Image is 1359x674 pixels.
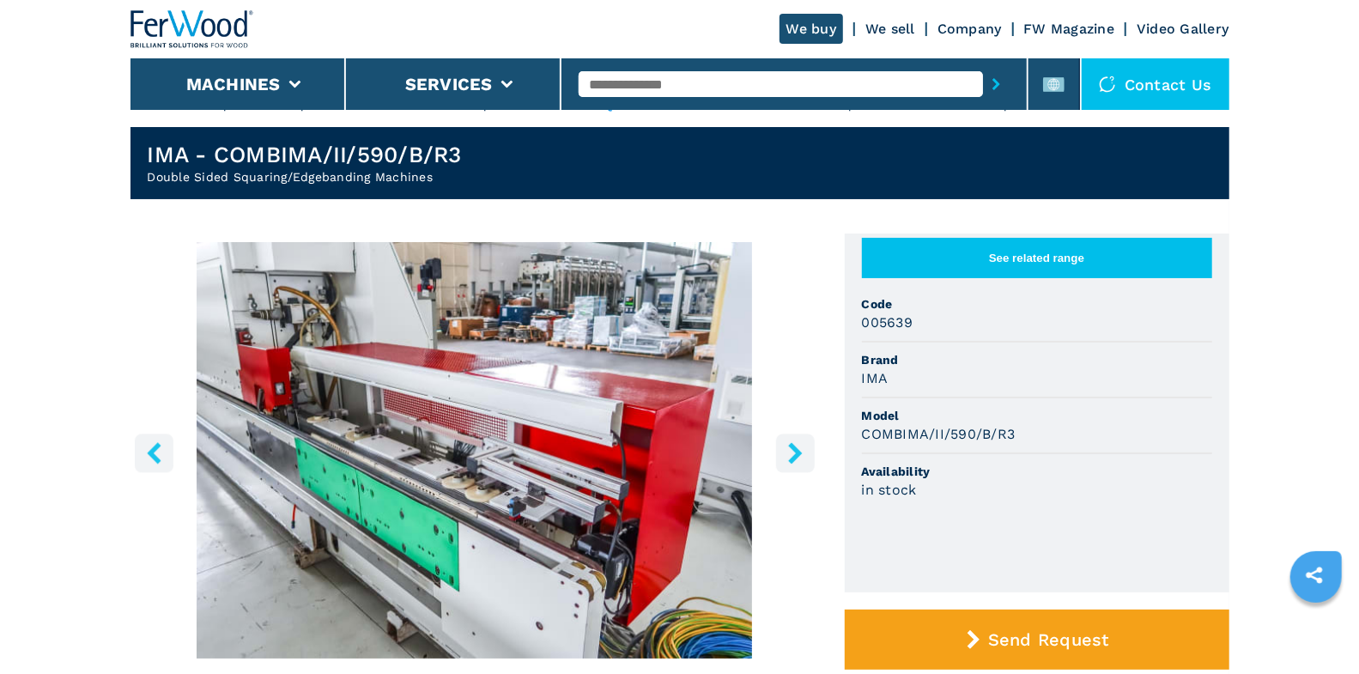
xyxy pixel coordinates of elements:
[405,74,493,94] button: Services
[862,480,917,500] h3: in stock
[135,434,173,472] button: left-button
[780,14,844,44] a: We buy
[862,407,1212,424] span: Model
[862,351,1212,368] span: Brand
[865,21,915,37] a: We sell
[1099,76,1116,93] img: Contact us
[937,21,1002,37] a: Company
[845,610,1229,670] button: Send Request
[130,242,819,659] img: Double Sided Squaring/Edgebanding Machines IMA COMBIMA/II/590/B/R3
[862,295,1212,313] span: Code
[862,463,1212,480] span: Availability
[1293,554,1336,597] a: sharethis
[130,242,819,659] div: Go to Slide 8
[988,629,1109,650] span: Send Request
[1137,21,1229,37] a: Video Gallery
[186,74,281,94] button: Machines
[148,141,462,168] h1: IMA - COMBIMA/II/590/B/R3
[1286,597,1346,661] iframe: Chat
[862,313,913,332] h3: 005639
[1082,58,1229,110] div: Contact us
[776,434,815,472] button: right-button
[862,238,1212,278] button: See related range
[1024,21,1115,37] a: FW Magazine
[983,64,1010,104] button: submit-button
[130,10,254,48] img: Ferwood
[148,168,462,185] h2: Double Sided Squaring/Edgebanding Machines
[862,424,1016,444] h3: COMBIMA/II/590/B/R3
[862,368,889,388] h3: IMA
